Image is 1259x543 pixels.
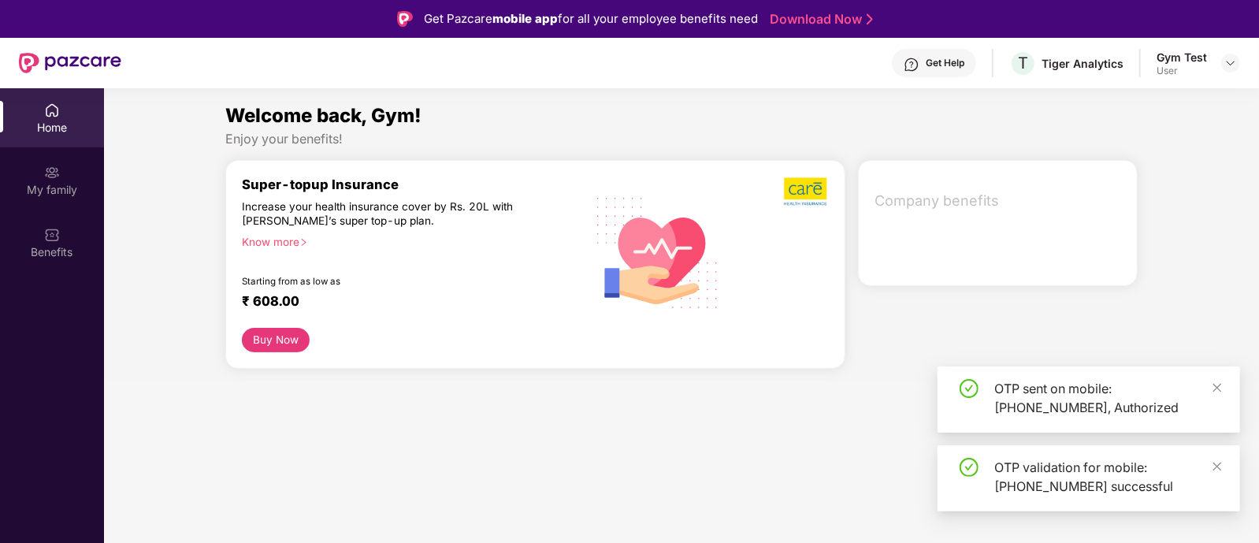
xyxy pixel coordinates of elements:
[242,235,574,246] div: Know more
[1224,57,1237,69] img: svg+xml;base64,PHN2ZyBpZD0iRHJvcGRvd24tMzJ4MzIiIHhtbG5zPSJodHRwOi8vd3d3LnczLm9yZy8yMDAwL3N2ZyIgd2...
[1212,382,1223,393] span: close
[865,180,1137,221] div: Company benefits
[225,131,1137,147] div: Enjoy your benefits!
[960,458,979,477] span: check-circle
[242,293,568,312] div: ₹ 608.00
[397,11,413,27] img: Logo
[960,379,979,398] span: check-circle
[585,177,731,326] img: svg+xml;base64,PHN2ZyB4bWxucz0iaHR0cDovL3d3dy53My5vcmcvMjAwMC9zdmciIHhtbG5zOnhsaW5rPSJodHRwOi8vd3...
[44,102,60,118] img: svg+xml;base64,PHN2ZyBpZD0iSG9tZSIgeG1sbnM9Imh0dHA6Ly93d3cudzMub3JnLzIwMDAvc3ZnIiB3aWR0aD0iMjAiIG...
[242,328,309,352] button: Buy Now
[44,165,60,180] img: svg+xml;base64,PHN2ZyB3aWR0aD0iMjAiIGhlaWdodD0iMjAiIHZpZXdCb3g9IjAgMCAyMCAyMCIgZmlsbD0ibm9uZSIgeG...
[225,104,422,127] span: Welcome back, Gym!
[770,11,868,28] a: Download Now
[994,458,1221,496] div: OTP validation for mobile: [PHONE_NUMBER] successful
[44,227,60,243] img: svg+xml;base64,PHN2ZyBpZD0iQmVuZWZpdHMiIHhtbG5zPSJodHRwOi8vd3d3LnczLm9yZy8yMDAwL3N2ZyIgd2lkdGg9Ij...
[19,53,121,73] img: New Pazcare Logo
[424,9,758,28] div: Get Pazcare for all your employee benefits need
[867,11,873,28] img: Stroke
[784,177,829,206] img: b5dec4f62d2307b9de63beb79f102df3.png
[492,11,558,26] strong: mobile app
[1157,50,1207,65] div: Gym Test
[242,199,516,228] div: Increase your health insurance cover by Rs. 20L with [PERSON_NAME]’s super top-up plan.
[994,379,1221,417] div: OTP sent on mobile: [PHONE_NUMBER], Authorized
[242,177,584,192] div: Super-topup Insurance
[1157,65,1207,77] div: User
[299,238,308,247] span: right
[242,276,517,287] div: Starting from as low as
[904,57,919,73] img: svg+xml;base64,PHN2ZyBpZD0iSGVscC0zMngzMiIgeG1sbnM9Imh0dHA6Ly93d3cudzMub3JnLzIwMDAvc3ZnIiB3aWR0aD...
[926,57,964,69] div: Get Help
[1018,54,1028,73] span: T
[1212,461,1223,472] span: close
[1042,56,1123,71] div: Tiger Analytics
[875,190,1124,212] span: Company benefits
